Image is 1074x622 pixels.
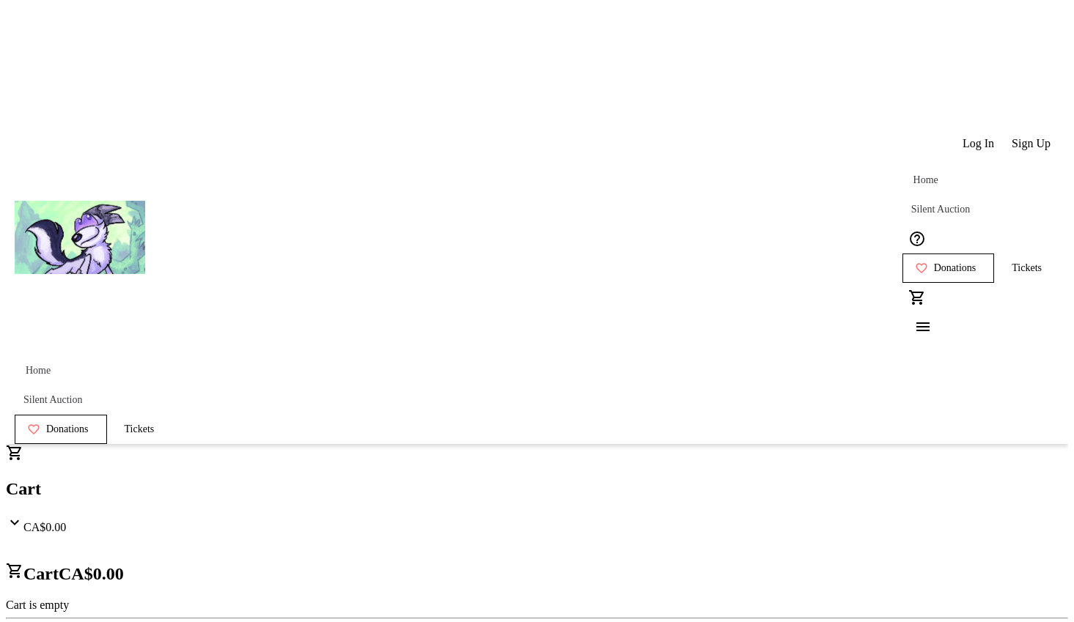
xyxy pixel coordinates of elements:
[23,521,66,533] span: CA$0.00
[902,224,932,253] button: Help
[902,312,932,341] button: Menu
[1012,137,1051,150] span: Sign Up
[6,479,1068,499] h2: Cart
[6,599,1068,612] div: Cart is empty
[6,562,1068,584] h2: Cart
[15,356,62,385] a: Home
[902,195,979,224] a: Silent Auction
[107,415,172,444] a: Tickets
[954,129,1003,158] button: Log In
[913,174,938,186] span: Home
[911,204,971,215] span: Silent Auction
[1003,129,1059,158] button: Sign Up
[23,394,83,406] span: Silent Auction
[902,166,949,195] a: Home
[994,253,1059,283] a: Tickets
[15,385,92,415] a: Silent Auction
[15,201,145,274] img: Test Organization's Logo
[15,415,107,444] a: Donations
[902,283,932,312] button: Cart
[46,423,89,435] span: Donations
[26,365,51,377] span: Home
[963,137,994,150] span: Log In
[6,444,1068,534] div: CartCA$0.00
[1012,262,1042,274] span: Tickets
[59,564,124,583] span: CA$0.00
[902,253,995,283] a: Donations
[125,423,155,435] span: Tickets
[934,262,976,274] span: Donations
